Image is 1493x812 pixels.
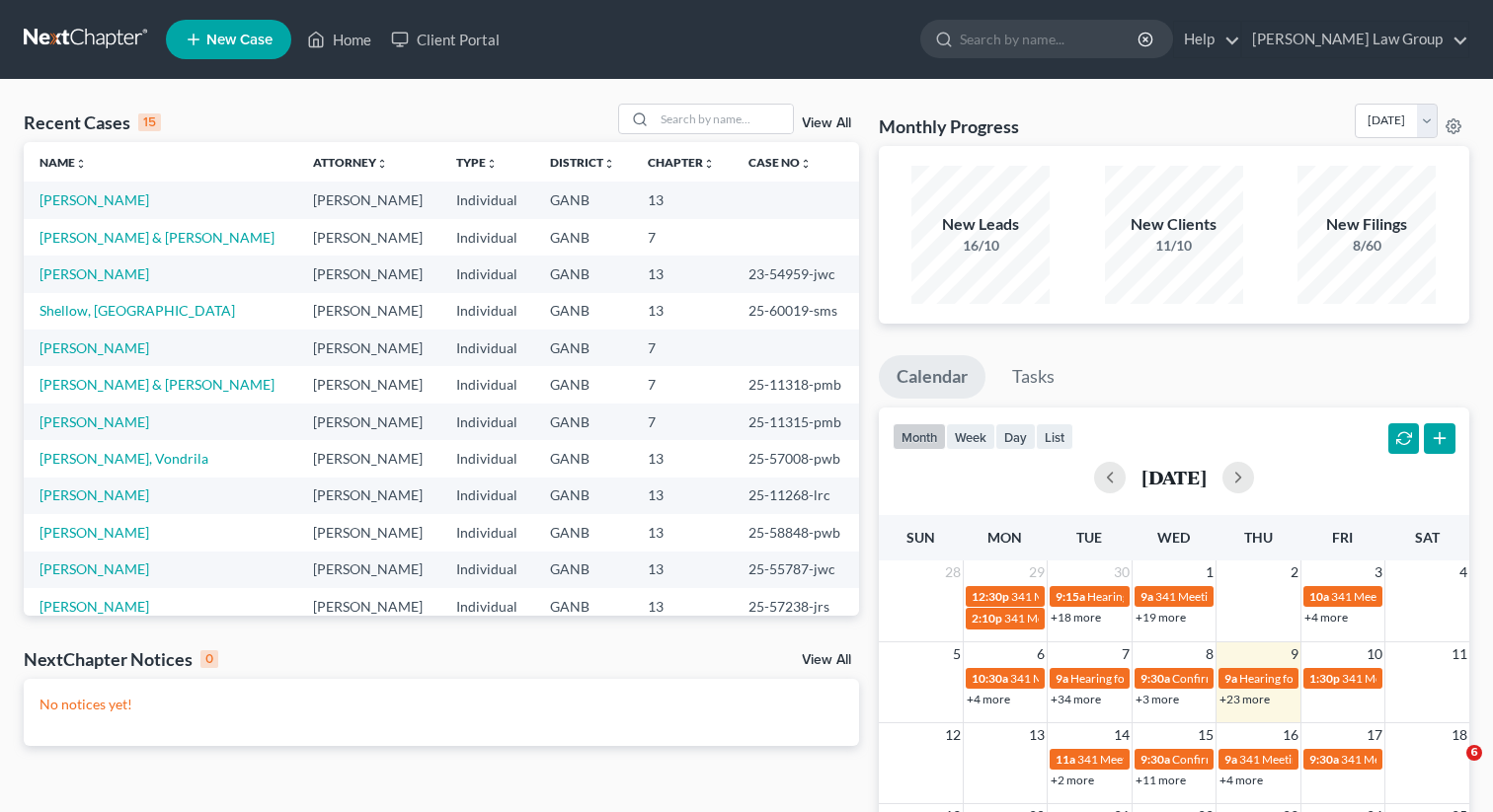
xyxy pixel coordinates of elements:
[1365,642,1384,666] span: 10
[138,113,161,131] div: 15
[39,598,149,615] a: [PERSON_NAME]
[1027,560,1047,584] span: 29
[1224,752,1237,767] span: 9a
[1136,610,1186,625] a: +19 more
[1242,22,1468,57] a: [PERSON_NAME] Law Group
[1219,773,1263,787] a: +4 more
[39,560,149,577] a: [PERSON_NAME]
[376,158,388,170] i: unfold_more
[39,265,149,282] a: [PERSON_NAME]
[1036,423,1073,450] button: list
[603,158,615,170] i: unfold_more
[987,529,1022,546] span: Mon
[879,355,985,399] a: Calendar
[440,440,534,477] td: Individual
[994,355,1072,399] a: Tasks
[1204,642,1216,666] span: 8
[733,404,859,440] td: 25-11315-pmb
[297,404,440,440] td: [PERSON_NAME]
[1457,560,1469,584] span: 4
[297,330,440,366] td: [PERSON_NAME]
[39,413,149,430] a: [PERSON_NAME]
[1373,560,1384,584] span: 3
[995,423,1036,450] button: day
[1304,610,1348,625] a: +4 more
[733,588,859,625] td: 25-57238-jrs
[550,155,615,170] a: Districtunfold_more
[1332,529,1353,546] span: Fri
[1224,671,1237,686] span: 9a
[440,552,534,588] td: Individual
[1027,723,1047,747] span: 13
[632,440,732,477] td: 13
[1105,213,1243,236] div: New Clients
[632,366,732,403] td: 7
[534,440,632,477] td: GANB
[733,256,859,292] td: 23-54959-jwc
[1004,611,1182,626] span: 341 Meeting for [PERSON_NAME]
[1140,671,1170,686] span: 9:30a
[632,588,732,625] td: 13
[297,514,440,551] td: [PERSON_NAME]
[440,478,534,514] td: Individual
[39,695,843,714] p: No notices yet!
[1051,610,1101,625] a: +18 more
[1155,589,1333,604] span: 341 Meeting for [PERSON_NAME]
[1157,529,1190,546] span: Wed
[1466,745,1482,761] span: 6
[733,552,859,588] td: 25-55787-jwc
[440,588,534,625] td: Individual
[39,450,208,467] a: [PERSON_NAME], Vondrila
[440,256,534,292] td: Individual
[1244,529,1273,546] span: Thu
[534,219,632,256] td: GANB
[632,552,732,588] td: 13
[1172,752,1398,767] span: Confirmation Hearing for [PERSON_NAME]
[733,478,859,514] td: 25-11268-lrc
[1051,773,1094,787] a: +2 more
[39,229,275,246] a: [PERSON_NAME] & [PERSON_NAME]
[1051,692,1101,706] a: +34 more
[655,105,793,133] input: Search by name...
[206,33,273,47] span: New Case
[440,404,534,440] td: Individual
[703,158,715,170] i: unfold_more
[1281,723,1300,747] span: 16
[1141,467,1207,487] h2: [DATE]
[297,478,440,514] td: [PERSON_NAME]
[486,158,498,170] i: unfold_more
[297,22,381,57] a: Home
[1136,692,1179,706] a: +3 more
[632,293,732,330] td: 13
[200,650,218,668] div: 0
[1140,752,1170,767] span: 9:30a
[632,404,732,440] td: 7
[440,330,534,366] td: Individual
[1112,723,1132,747] span: 14
[534,404,632,440] td: GANB
[1450,723,1469,747] span: 18
[1076,529,1102,546] span: Tue
[440,219,534,256] td: Individual
[733,366,859,403] td: 25-11318-pmb
[906,529,935,546] span: Sun
[24,111,161,134] div: Recent Cases
[39,155,87,170] a: Nameunfold_more
[39,191,149,208] a: [PERSON_NAME]
[39,302,235,319] a: Shellow, [GEOGRAPHIC_DATA]
[1239,752,1417,767] span: 341 Meeting for [PERSON_NAME]
[632,182,732,218] td: 13
[534,330,632,366] td: GANB
[1174,22,1240,57] a: Help
[972,589,1009,604] span: 12:30p
[632,514,732,551] td: 13
[297,219,440,256] td: [PERSON_NAME]
[1112,560,1132,584] span: 30
[534,182,632,218] td: GANB
[802,653,851,667] a: View All
[1289,560,1300,584] span: 2
[39,376,275,393] a: [PERSON_NAME] & [PERSON_NAME]
[297,440,440,477] td: [PERSON_NAME]
[1309,752,1339,767] span: 9:30a
[1011,589,1249,604] span: 341 Meeting for [PERSON_NAME][US_STATE]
